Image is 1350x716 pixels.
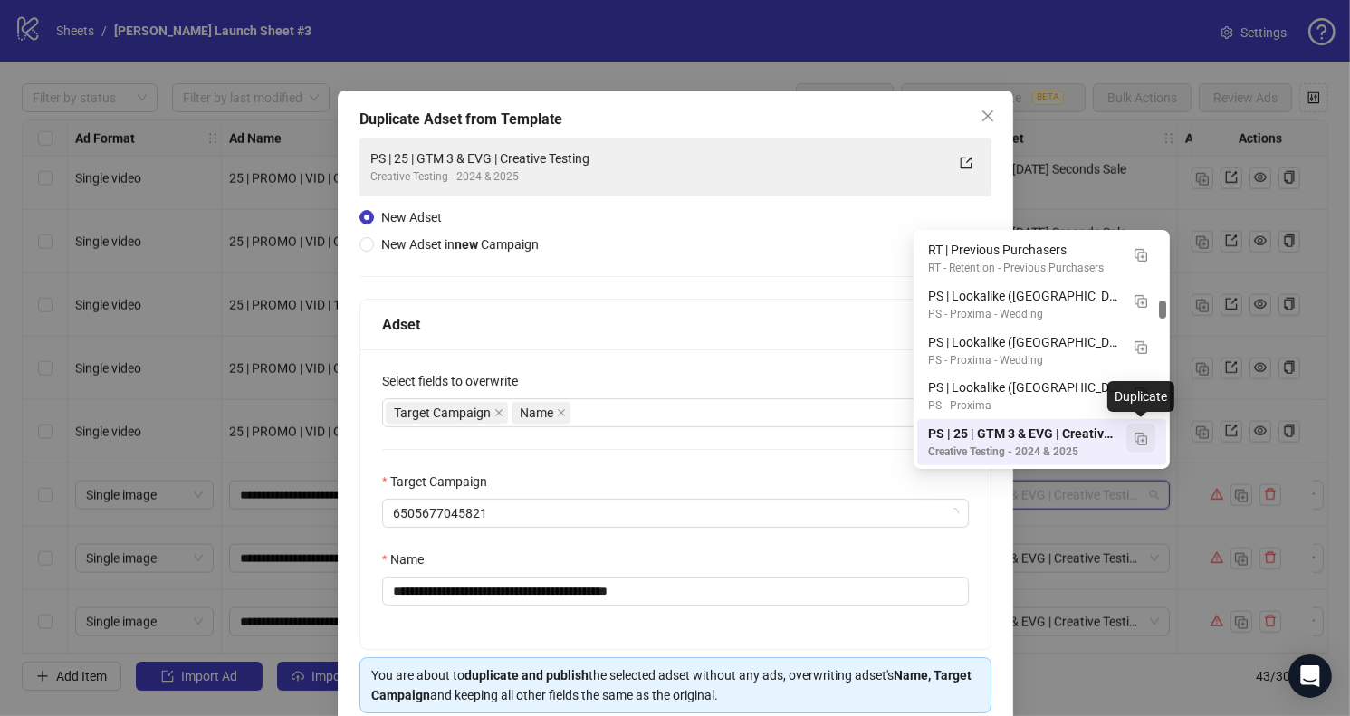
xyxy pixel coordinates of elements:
[557,408,566,417] span: close
[1126,377,1155,406] button: Duplicate
[972,101,1001,130] button: Close
[980,109,994,123] span: close
[386,402,508,424] span: Target Campaign
[917,373,1166,419] div: PS | Lookalike (US, 10%) - Proxima - Simon Pearce- High AOV Home Shoppers [OLD]
[520,403,553,423] span: Name
[1135,295,1147,308] img: Duplicate
[917,282,1166,328] div: PS | Lookalike (US, 10%) - Proxima - Simon Pearce - BSim V9 - 07/10/25 (Recent Wedding Gift Home ...
[382,577,969,606] input: Name
[494,408,503,417] span: close
[928,397,1119,415] div: PS - Proxima
[359,109,991,130] div: Duplicate Adset from Template
[928,240,1119,260] div: RT | Previous Purchasers
[1126,286,1155,315] button: Duplicate
[917,328,1166,374] div: PS | Lookalike (US, 10%) - Proxima - Simon Pearce - BSim V10 - 07/10/25 (Frequent Wedding Gift Ho...
[371,665,980,705] div: You are about to the selected adset without any ads, overwriting adset's and keeping all other fi...
[1126,332,1155,361] button: Duplicate
[370,168,944,186] div: Creative Testing - 2024 & 2025
[382,472,499,492] label: Target Campaign
[455,237,478,252] strong: new
[928,260,1119,277] div: RT - Retention - Previous Purchasers
[1107,381,1174,412] div: Duplicate
[370,148,944,168] div: PS | 25 | GTM 3 & EVG | Creative Testing
[382,371,530,391] label: Select fields to overwrite
[928,332,1119,352] div: PS | Lookalike ([GEOGRAPHIC_DATA], 10%) - Proxima - [PERSON_NAME] - BSim V10 - [DATE] (Frequent W...
[1126,240,1155,269] button: Duplicate
[928,377,1119,397] div: PS | Lookalike ([GEOGRAPHIC_DATA], 10%) - Proxima - [PERSON_NAME]- High AOV Home Shoppers [OLD]
[1288,654,1332,698] div: Open Intercom Messenger
[1126,424,1155,453] button: Duplicate
[959,157,972,169] span: export
[1135,249,1147,262] img: Duplicate
[382,549,436,569] label: Name
[394,403,491,423] span: Target Campaign
[928,306,1119,323] div: PS - Proxima - Wedding
[1135,341,1147,354] img: Duplicate
[928,352,1119,369] div: PS - Proxima - Wedding
[512,402,570,424] span: Name
[928,424,1119,444] div: PS | 25 | GTM 3 & EVG | Creative Testing
[393,500,958,527] span: 6505677045821
[917,419,1166,465] div: PS | 25 | GTM 3 & EVG | Creative Testing
[382,313,969,336] div: Adset
[464,668,589,683] strong: duplicate and publish
[928,286,1119,306] div: PS | Lookalike ([GEOGRAPHIC_DATA], 10%) - Proxima - [PERSON_NAME] - BSim V9 - [DATE] (Recent Wedd...
[1135,433,1147,445] img: Duplicate
[928,444,1119,461] div: Creative Testing - 2024 & 2025
[371,668,972,702] strong: Name, Target Campaign
[381,237,539,252] span: New Adset in Campaign
[381,210,442,224] span: New Adset
[917,235,1166,282] div: RT | Previous Purchasers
